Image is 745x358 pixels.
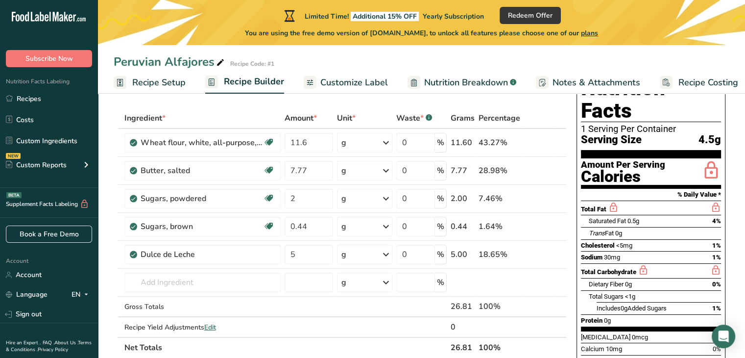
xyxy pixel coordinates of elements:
span: Additional 15% OFF [351,12,419,21]
span: Redeem Offer [508,10,553,21]
span: Recipe Builder [224,75,284,88]
a: Language [6,286,48,303]
h1: Nutrition Facts [581,77,721,122]
div: Recipe Code: #1 [230,59,274,68]
div: Limited Time! [282,10,484,22]
button: Subscribe Now [6,50,92,67]
span: Recipe Costing [678,76,738,89]
span: <1g [625,293,635,300]
span: [MEDICAL_DATA] [581,333,630,341]
span: Protein [581,317,602,324]
span: Percentage [479,112,520,124]
span: Total Carbohydrate [581,268,636,276]
span: Serving Size [581,134,642,146]
span: 0g [615,230,622,237]
a: Terms & Conditions . [6,339,92,353]
div: EN [72,289,92,301]
div: Recipe Yield Adjustments [124,322,281,332]
div: g [341,193,346,205]
span: You are using the free demo version of [DOMAIN_NAME], to unlock all features please choose one of... [245,28,598,38]
span: 30mg [604,254,620,261]
div: 5.00 [451,249,475,260]
a: Recipe Costing [660,72,738,94]
div: g [341,137,346,149]
span: Ingredient [124,112,166,124]
span: Calcium [581,345,604,353]
span: <5mg [616,242,632,249]
div: 28.98% [479,165,520,177]
button: Redeem Offer [500,7,561,24]
span: 1% [712,305,721,312]
span: 0g [621,305,627,312]
span: 0g [604,317,611,324]
th: 100% [477,337,522,358]
span: 0.5g [627,217,639,225]
input: Add Ingredient [124,273,281,292]
div: 2.00 [451,193,475,205]
span: 1% [712,254,721,261]
div: Sugars, brown [141,221,263,232]
span: Unit [337,112,356,124]
a: Privacy Policy [38,346,68,353]
span: Nutrition Breakdown [424,76,508,89]
div: Butter, salted [141,165,263,177]
a: Hire an Expert . [6,339,41,346]
a: Nutrition Breakdown [408,72,516,94]
span: Grams [451,112,475,124]
div: Gross Totals [124,302,281,312]
div: 1.64% [479,221,520,232]
th: 26.81 [449,337,477,358]
a: Customize Label [304,72,388,94]
span: Total Fat [581,205,606,213]
div: Sugars, powdered [141,193,263,205]
a: FAQ . [43,339,54,346]
div: 7.77 [451,165,475,177]
span: Includes Added Sugars [597,305,667,312]
span: Saturated Fat [589,217,626,225]
div: g [341,165,346,177]
div: BETA [6,192,22,198]
span: 0% [713,345,721,353]
span: Customize Label [320,76,388,89]
span: Recipe Setup [132,76,186,89]
span: 0mcg [632,333,648,341]
th: Net Totals [122,337,449,358]
div: 0 [451,321,475,333]
div: 18.65% [479,249,520,260]
div: g [341,277,346,288]
span: 0% [712,281,721,288]
div: Waste [396,112,432,124]
span: 0g [625,281,632,288]
div: 43.27% [479,137,520,149]
div: Calories [581,170,665,184]
section: % Daily Value * [581,189,721,201]
div: Open Intercom Messenger [712,325,735,348]
div: g [341,249,346,260]
div: 7.46% [479,193,520,205]
span: Total Sugars [589,293,624,300]
div: g [341,221,346,232]
div: Custom Reports [6,160,67,170]
span: Notes & Attachments [553,76,640,89]
div: 26.81 [451,301,475,312]
div: 100% [479,301,520,312]
a: Book a Free Demo [6,226,92,243]
div: Amount Per Serving [581,160,665,170]
div: 0.44 [451,221,475,232]
span: 10mg [606,345,622,353]
div: NEW [6,153,21,159]
div: Wheat flour, white, all-purpose, self-rising, enriched [141,137,263,149]
span: Yearly Subscription [423,12,484,21]
span: plans [581,28,598,38]
span: Dietary Fiber [589,281,624,288]
span: Fat [589,230,614,237]
a: About Us . [54,339,78,346]
span: 4.5g [698,134,721,146]
div: 1 Serving Per Container [581,124,721,134]
i: Trans [589,230,605,237]
a: Notes & Attachments [536,72,640,94]
div: Dulce de Leche [141,249,263,260]
a: Recipe Setup [114,72,186,94]
span: Cholesterol [581,242,615,249]
span: Edit [204,323,216,332]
